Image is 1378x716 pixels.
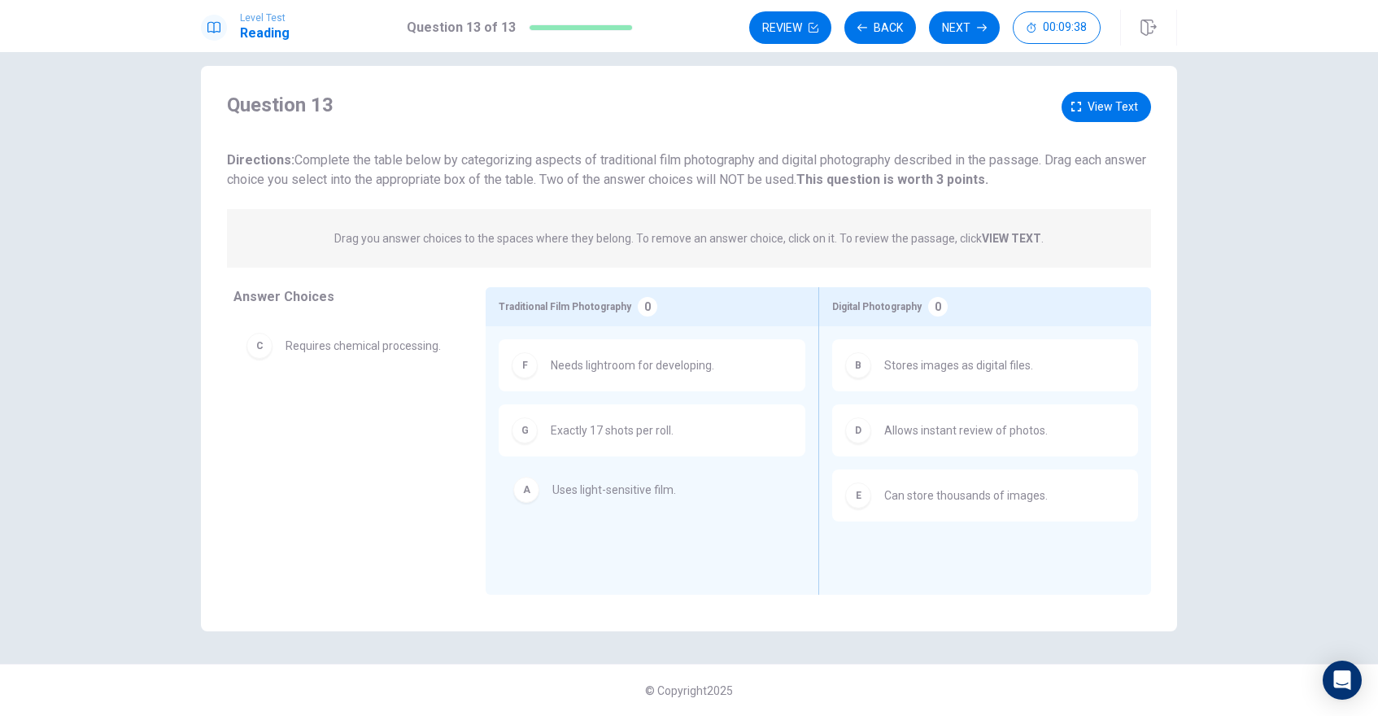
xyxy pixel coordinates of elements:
button: Back [844,11,916,44]
span: © Copyright 2025 [645,684,733,697]
span: Digital Photography [832,297,922,317]
span: Traditional Film Photography [499,297,631,317]
span: 00:09:38 [1043,21,1087,34]
p: Drag you answer choices to the spaces where they belong. To remove an answer choice, click on it.... [334,229,1044,248]
span: View text [1088,97,1138,117]
button: View text [1062,92,1151,122]
span: Level Test [240,12,290,24]
h1: Question 13 of 13 [407,18,516,37]
span: Answer Choices [233,289,334,304]
strong: Directions: [227,152,294,168]
div: Open Intercom Messenger [1323,661,1362,700]
div: 0 [928,297,948,317]
button: Next [929,11,1000,44]
span: Complete the table below by categorizing aspects of traditional film photography and digital phot... [227,152,1146,187]
div: 0 [638,297,657,317]
button: Review [749,11,831,44]
h4: Question 13 [227,92,334,118]
button: 00:09:38 [1013,11,1101,44]
b: This question is worth 3 points. [796,172,988,187]
h1: Reading [240,24,290,43]
strong: VIEW TEXT [982,232,1041,245]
